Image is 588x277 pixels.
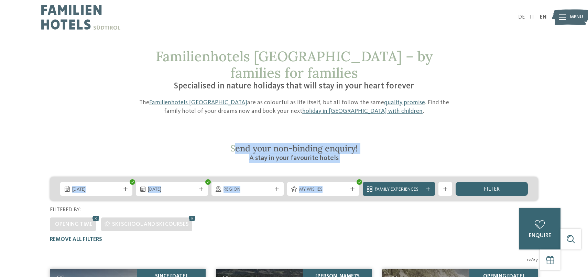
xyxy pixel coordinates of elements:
[570,14,583,21] span: Menu
[224,186,272,193] span: Region
[156,47,433,82] span: Familienhotels [GEOGRAPHIC_DATA] – by families for families
[112,222,189,227] span: Ski school and ski courses
[518,14,525,20] a: DE
[540,14,547,20] a: EN
[131,98,457,116] p: The are as colourful as life itself, but all follow the same . Find the family hotel of your drea...
[375,186,423,193] span: Family Experiences
[50,207,81,213] span: Filtered by:
[530,14,535,20] a: IT
[148,186,196,193] span: [DATE]
[302,108,423,114] a: holiday in [GEOGRAPHIC_DATA] with children
[249,155,339,162] span: A stay in your favourite hotels
[230,143,358,154] span: Send your non-binding enquiry!
[299,186,347,193] span: My wishes
[529,233,551,238] span: enquire
[55,222,92,227] span: Opening time
[484,187,500,192] span: filter
[72,186,120,193] span: [DATE]
[384,99,425,106] a: quality promise
[149,99,247,106] a: Familienhotels [GEOGRAPHIC_DATA]
[174,82,414,90] span: Specialised in nature holidays that will stay in your heart forever
[533,257,538,264] span: 27
[531,257,533,264] span: /
[527,257,531,264] span: 12
[50,237,102,242] span: Remove all filters
[519,208,560,249] a: enquire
